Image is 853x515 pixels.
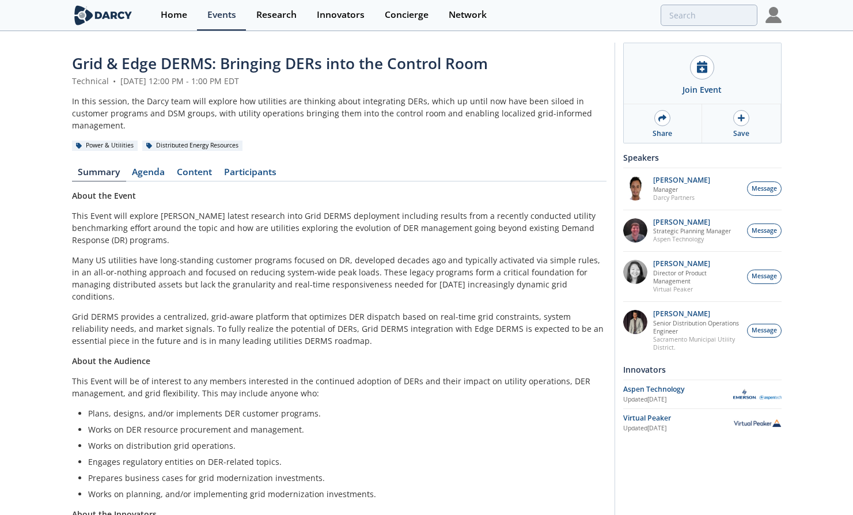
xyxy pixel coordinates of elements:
[72,375,606,399] p: This Event will be of interest to any members interested in the continued adoption of DERs and th...
[111,75,118,86] span: •
[653,235,731,243] p: Aspen Technology
[653,176,710,184] p: [PERSON_NAME]
[683,84,722,96] div: Join Event
[623,395,733,404] div: Updated [DATE]
[449,10,487,20] div: Network
[653,285,741,293] p: Virtual Peaker
[72,95,606,131] div: In this session, the Darcy team will explore how utilities are thinking about integrating DERs, w...
[72,75,606,87] div: Technical [DATE] 12:00 PM - 1:00 PM EDT
[207,10,236,20] div: Events
[623,310,647,334] img: 7fca56e2-1683-469f-8840-285a17278393
[733,128,749,139] div: Save
[256,10,297,20] div: Research
[72,190,136,201] strong: About the Event
[653,260,741,268] p: [PERSON_NAME]
[72,53,488,74] span: Grid & Edge DERMS: Bringing DERs into the Control Room
[653,310,741,318] p: [PERSON_NAME]
[623,424,733,433] div: Updated [DATE]
[752,272,777,281] span: Message
[72,210,606,246] p: This Event will explore [PERSON_NAME] latest research into Grid DERMS deployment including result...
[88,407,598,419] li: Plans, designs, and/or implements DER customer programs.
[623,147,782,168] div: Speakers
[623,260,647,284] img: 8160f632-77e6-40bd-9ce2-d8c8bb49c0dd
[747,181,782,196] button: Message
[623,359,782,380] div: Innovators
[161,10,187,20] div: Home
[218,168,283,181] a: Participants
[72,355,150,366] strong: About the Audience
[623,176,647,200] img: vRBZwDRnSTOrB1qTpmXr
[623,384,782,404] a: Aspen Technology Updated[DATE] Aspen Technology
[747,224,782,238] button: Message
[88,423,598,436] li: Works on DER resource procurement and management.
[171,168,218,181] a: Content
[88,456,598,468] li: Engages regulatory entities on DER-related topics.
[653,194,710,202] p: Darcy Partners
[72,168,126,181] a: Summary
[72,141,138,151] div: Power & Utilities
[765,7,782,23] img: Profile
[623,218,647,243] img: accc9a8e-a9c1-4d58-ae37-132228efcf55
[653,218,731,226] p: [PERSON_NAME]
[653,319,741,335] p: Senior Distribution Operations Engineer
[805,469,841,503] iframe: chat widget
[88,488,598,500] li: Works on planning, and/or implementing grid modernization investments.
[385,10,429,20] div: Concierge
[653,269,741,285] p: Director of Product Management
[752,226,777,236] span: Message
[126,168,171,181] a: Agenda
[72,5,135,25] img: logo-wide.svg
[623,384,733,395] div: Aspen Technology
[72,254,606,302] p: Many US utilities have long-standing customer programs focused on DR, developed decades ago and t...
[653,185,710,194] p: Manager
[88,440,598,452] li: Works on distribution grid operations.
[733,389,782,400] img: Aspen Technology
[661,5,757,26] input: Advanced Search
[317,10,365,20] div: Innovators
[142,141,243,151] div: Distributed Energy Resources
[623,413,733,423] div: Virtual Peaker
[653,335,741,351] p: Sacramento Municipal Utility District.
[747,270,782,284] button: Message
[752,184,777,194] span: Message
[653,128,672,139] div: Share
[752,326,777,335] span: Message
[88,472,598,484] li: Prepares business cases for grid modernization investments.
[623,413,782,433] a: Virtual Peaker Updated[DATE] Virtual Peaker
[72,310,606,347] p: Grid DERMS provides a centralized, grid-aware platform that optimizes DER dispatch based on real-...
[733,419,782,427] img: Virtual Peaker
[653,227,731,235] p: Strategic Planning Manager
[747,324,782,338] button: Message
